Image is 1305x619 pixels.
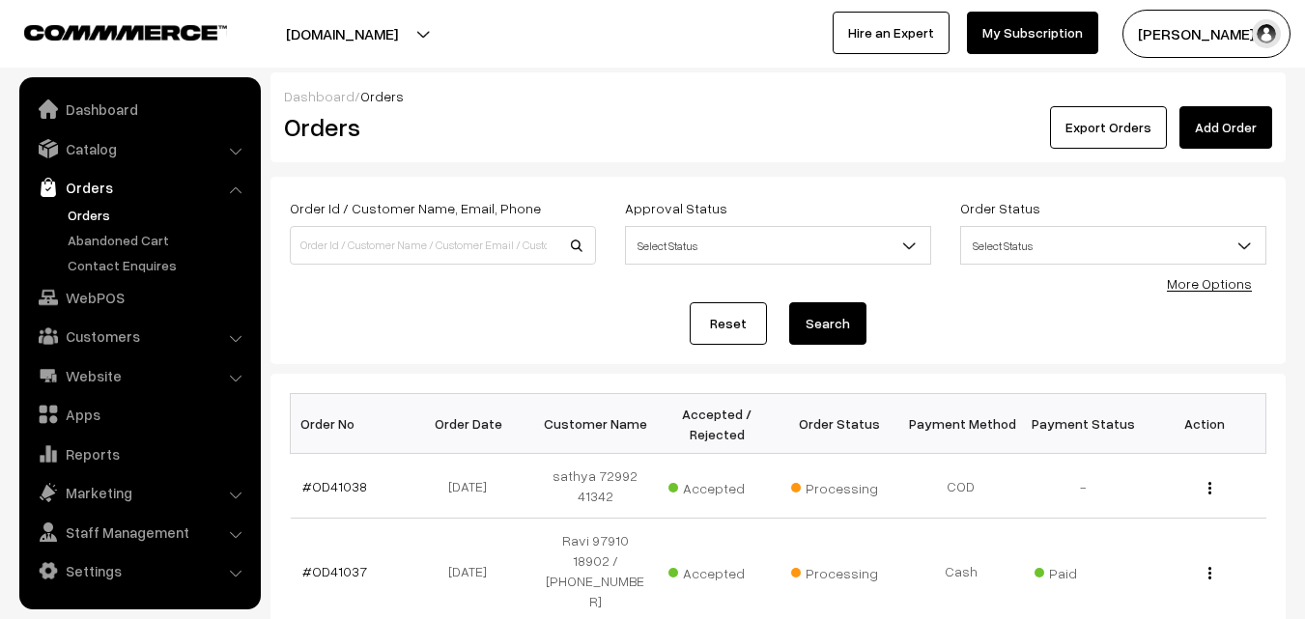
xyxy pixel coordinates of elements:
img: Menu [1208,567,1211,579]
a: My Subscription [967,12,1098,54]
a: WebPOS [24,280,254,315]
span: Select Status [625,226,931,265]
th: Customer Name [534,394,656,454]
a: COMMMERCE [24,19,193,42]
th: Accepted / Rejected [656,394,778,454]
a: More Options [1167,275,1252,292]
a: Contact Enquires [63,255,254,275]
th: Action [1144,394,1265,454]
a: Reset [690,302,767,345]
span: Accepted [668,558,765,583]
th: Order Date [412,394,534,454]
a: Orders [24,170,254,205]
button: Search [789,302,866,345]
a: Orders [63,205,254,225]
div: / [284,86,1272,106]
a: Apps [24,397,254,432]
th: Payment Status [1022,394,1144,454]
th: Payment Method [900,394,1022,454]
a: Customers [24,319,254,353]
a: Website [24,358,254,393]
a: Reports [24,436,254,471]
span: Accepted [668,473,765,498]
h2: Orders [284,112,594,142]
span: Select Status [960,226,1266,265]
span: Paid [1035,558,1131,583]
label: Order Status [960,198,1040,218]
th: Order Status [779,394,900,454]
a: Staff Management [24,515,254,549]
label: Order Id / Customer Name, Email, Phone [290,198,541,218]
button: Export Orders [1050,106,1167,149]
a: Dashboard [24,92,254,127]
img: user [1252,19,1281,48]
img: COMMMERCE [24,25,227,40]
a: Catalog [24,131,254,166]
a: #OD41038 [302,478,367,494]
a: Add Order [1179,106,1272,149]
a: Settings [24,553,254,588]
span: Select Status [626,229,930,263]
button: [DOMAIN_NAME] [218,10,466,58]
img: Menu [1208,482,1211,494]
a: Abandoned Cart [63,230,254,250]
a: #OD41037 [302,563,367,579]
td: COD [900,454,1022,519]
a: Dashboard [284,88,355,104]
span: Orders [360,88,404,104]
a: Hire an Expert [833,12,950,54]
span: Processing [791,558,888,583]
td: - [1022,454,1144,519]
span: Select Status [961,229,1265,263]
input: Order Id / Customer Name / Customer Email / Customer Phone [290,226,596,265]
span: Processing [791,473,888,498]
a: Marketing [24,475,254,510]
button: [PERSON_NAME] s… [1122,10,1291,58]
td: sathya 72992 41342 [534,454,656,519]
label: Approval Status [625,198,727,218]
th: Order No [291,394,412,454]
td: [DATE] [412,454,534,519]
